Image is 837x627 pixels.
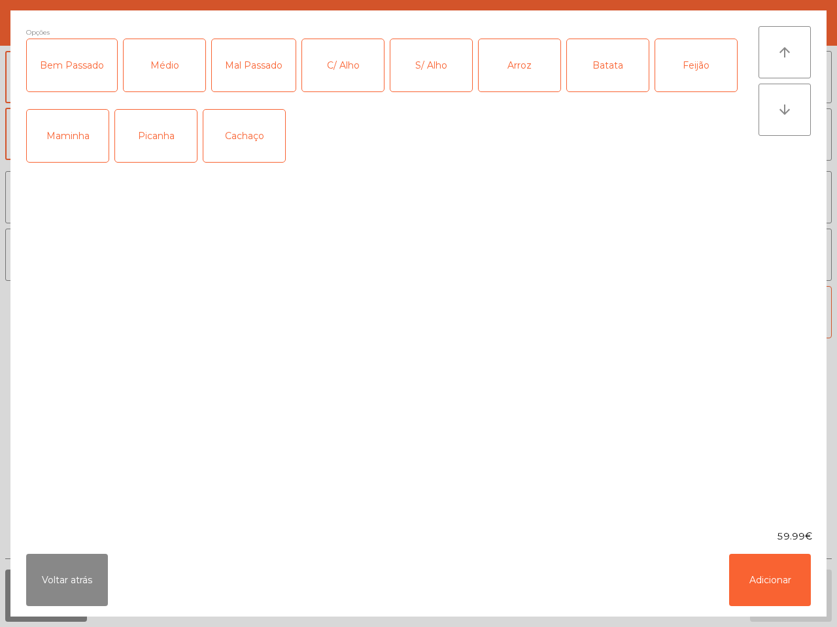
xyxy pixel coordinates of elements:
button: Voltar atrás [26,554,108,606]
div: Feijão [655,39,737,91]
div: Cachaço [203,110,285,162]
div: Maminha [27,110,109,162]
span: Opções [26,26,50,39]
div: Arroz [479,39,560,91]
div: Bem Passado [27,39,117,91]
i: arrow_upward [777,44,793,60]
div: Médio [124,39,205,91]
div: Mal Passado [212,39,296,91]
div: 59.99€ [10,530,827,543]
div: C/ Alho [302,39,384,91]
button: arrow_upward [759,26,811,78]
div: Picanha [115,110,197,162]
div: S/ Alho [390,39,472,91]
i: arrow_downward [777,102,793,118]
div: Batata [567,39,649,91]
button: arrow_downward [759,84,811,136]
button: Adicionar [729,554,811,606]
